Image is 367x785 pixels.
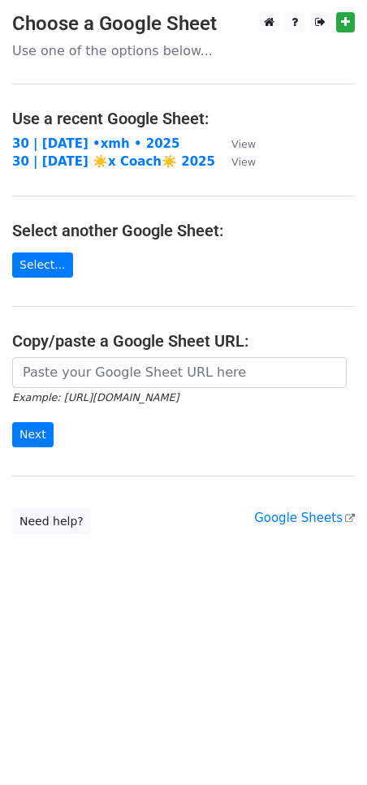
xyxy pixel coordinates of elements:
a: View [215,154,256,169]
h4: Select another Google Sheet: [12,221,355,240]
small: View [231,156,256,168]
h3: Choose a Google Sheet [12,12,355,36]
a: Google Sheets [254,511,355,525]
h4: Use a recent Google Sheet: [12,109,355,128]
small: Example: [URL][DOMAIN_NAME] [12,391,179,403]
small: View [231,138,256,150]
a: Select... [12,252,73,278]
a: View [215,136,256,151]
a: Need help? [12,509,91,534]
a: 30 | [DATE] ☀️x Coach☀️ 2025 [12,154,215,169]
input: Next [12,422,54,447]
a: 30 | [DATE] •xmh • 2025 [12,136,179,151]
p: Use one of the options below... [12,42,355,59]
h4: Copy/paste a Google Sheet URL: [12,331,355,351]
input: Paste your Google Sheet URL here [12,357,347,388]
